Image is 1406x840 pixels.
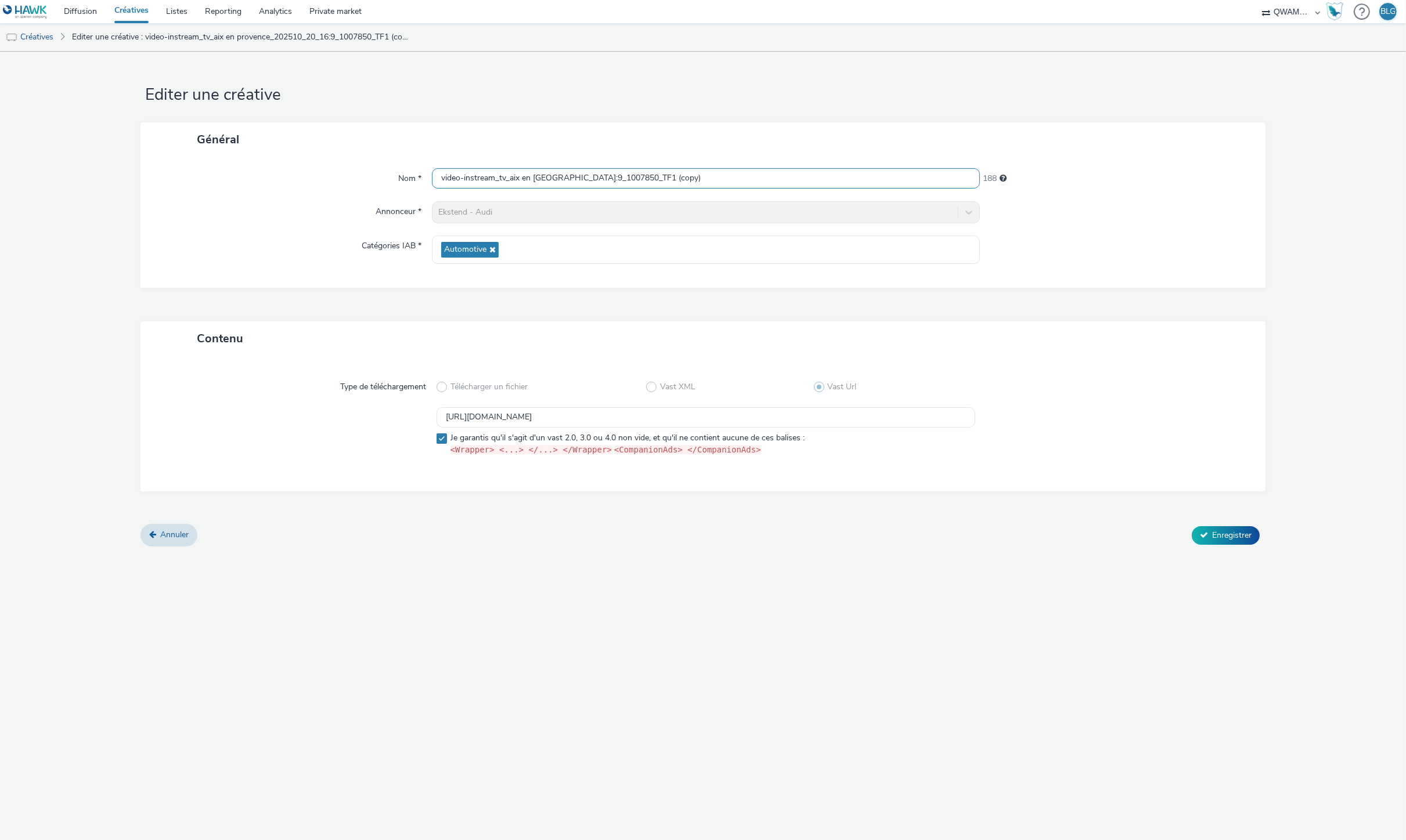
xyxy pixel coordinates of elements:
span: Général [197,132,239,147]
span: Annuler [160,529,189,540]
span: Automotive [444,245,486,255]
span: 188 [983,173,997,184]
img: Hawk Academy [1326,2,1343,21]
input: URL du vast [437,407,975,428]
label: Type de téléchargement [336,376,431,393]
a: Annuler [140,524,197,546]
label: Annonceur * [371,201,426,218]
img: undefined Logo [3,5,48,19]
span: Je garantis qu'il s'agit d'un vast 2.0, 3.0 ou 4.0 non vide, et qu'il ne contient aucune de ces b... [450,432,805,457]
label: Nom * [394,168,426,184]
span: Vast Url [828,381,857,393]
span: Télécharger un fichier [450,381,528,393]
a: Hawk Academy [1326,2,1348,21]
img: tv [6,32,17,44]
span: Contenu [197,331,243,346]
div: 255 caractères maximum [1000,173,1007,184]
span: Enregistrer [1212,530,1252,541]
span: Vast XML [660,381,695,393]
a: Editer une créative : video-instream_tv_aix en provence_202510_20_16:9_1007850_TF1 (copy) [66,23,418,51]
input: Nom [432,168,980,189]
code: <CompanionAds> </CompanionAds> [614,445,761,454]
h1: Editer une créative [140,84,1266,106]
code: <Wrapper> <...> </...> </Wrapper> [450,445,612,454]
button: Enregistrer [1192,526,1260,545]
div: BLG [1380,3,1396,20]
label: Catégories IAB * [357,236,426,252]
